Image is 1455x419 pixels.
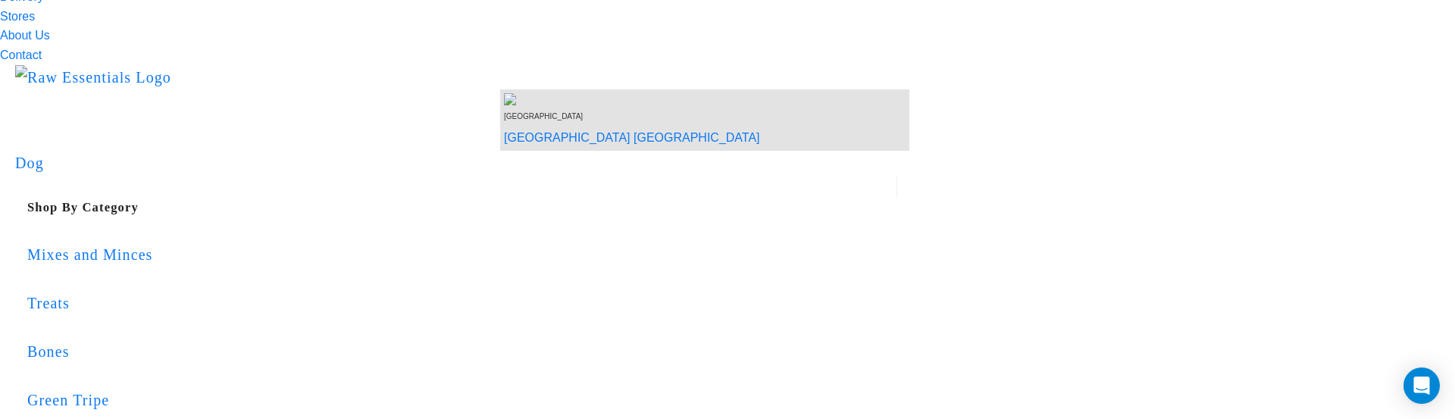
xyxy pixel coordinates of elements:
[1403,367,1440,404] div: Open Intercom Messenger
[504,131,630,144] a: [GEOGRAPHIC_DATA]
[634,131,760,144] a: [GEOGRAPHIC_DATA]
[27,388,897,412] div: Green Tripe
[15,155,44,171] a: Dog
[27,270,897,336] a: Treats
[27,222,897,287] a: Mixes and Minces
[504,93,519,105] img: van-moving.png
[27,339,897,364] div: Bones
[504,112,583,120] span: [GEOGRAPHIC_DATA]
[15,65,171,89] img: Raw Essentials Logo
[27,242,897,267] div: Mixes and Minces
[27,198,897,218] h5: Shop By Category
[27,319,897,384] a: Bones
[27,291,897,315] div: Treats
